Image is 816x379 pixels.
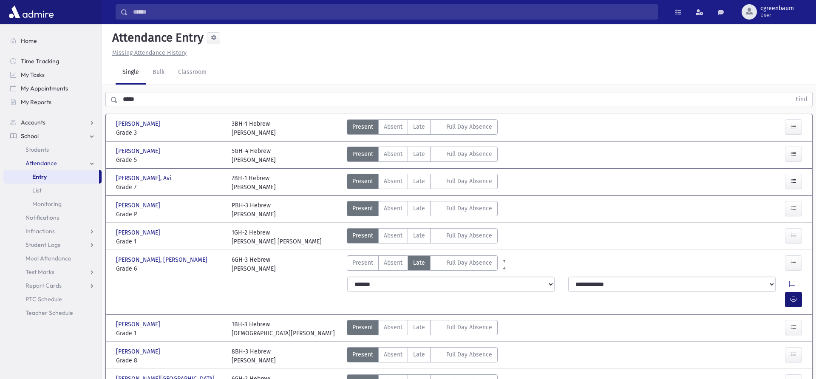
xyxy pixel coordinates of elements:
span: Late [413,258,425,267]
a: Notifications [3,211,102,224]
button: Find [790,92,812,107]
span: My Appointments [21,85,68,92]
div: AttTypes [347,228,498,246]
span: Grade 5 [116,156,223,164]
a: Report Cards [3,279,102,292]
div: AttTypes [347,174,498,192]
span: Infractions [25,227,55,235]
span: Grade 3 [116,128,223,137]
span: Report Cards [25,282,62,289]
div: AttTypes [347,119,498,137]
span: Absent [384,258,402,267]
span: Full Day Absence [446,177,492,186]
span: Monitoring [32,200,62,208]
img: AdmirePro [7,3,56,20]
h5: Attendance Entry [109,31,204,45]
span: [PERSON_NAME] [116,320,162,329]
span: Late [413,177,425,186]
span: Notifications [25,214,59,221]
span: Present [352,231,373,240]
a: Meal Attendance [3,252,102,265]
span: Home [21,37,37,45]
span: [PERSON_NAME], [PERSON_NAME] [116,255,209,264]
span: Grade 6 [116,264,223,273]
span: [PERSON_NAME] [116,228,162,237]
a: Bulk [146,61,171,85]
a: Home [3,34,102,48]
span: Present [352,258,373,267]
span: Full Day Absence [446,350,492,359]
div: AttTypes [347,147,498,164]
span: Late [413,350,425,359]
a: List [3,184,102,197]
span: User [760,12,794,19]
span: List [32,187,42,194]
a: Single [116,61,146,85]
span: School [21,132,39,140]
div: PBH-3 Hebrew [PERSON_NAME] [232,201,276,219]
span: Full Day Absence [446,231,492,240]
span: Student Logs [25,241,60,249]
span: Test Marks [25,268,54,276]
a: Entry [3,170,99,184]
span: Grade 1 [116,237,223,246]
span: Entry [32,173,47,181]
span: Full Day Absence [446,150,492,158]
span: My Reports [21,98,51,106]
span: Late [413,204,425,213]
div: AttTypes [347,320,498,338]
span: [PERSON_NAME] [116,347,162,356]
span: Late [413,150,425,158]
div: 3BH-1 Hebrew [PERSON_NAME] [232,119,276,137]
span: Full Day Absence [446,122,492,131]
span: [PERSON_NAME], Avi [116,174,173,183]
span: Full Day Absence [446,323,492,332]
span: Late [413,122,425,131]
a: Student Logs [3,238,102,252]
a: Monitoring [3,197,102,211]
span: Accounts [21,119,45,126]
div: 1BH-3 Hebrew [DEMOGRAPHIC_DATA][PERSON_NAME] [232,320,335,338]
a: Classroom [171,61,213,85]
span: Teacher Schedule [25,309,73,317]
a: My Tasks [3,68,102,82]
a: My Appointments [3,82,102,95]
span: Absent [384,323,402,332]
span: [PERSON_NAME] [116,119,162,128]
span: Grade 8 [116,356,223,365]
span: Grade 1 [116,329,223,338]
span: Late [413,323,425,332]
span: Full Day Absence [446,204,492,213]
span: Students [25,146,49,153]
a: Time Tracking [3,54,102,68]
span: Full Day Absence [446,258,492,267]
span: Absent [384,177,402,186]
span: Present [352,204,373,213]
span: Present [352,177,373,186]
span: Absent [384,150,402,158]
span: cgreenbaum [760,5,794,12]
a: Attendance [3,156,102,170]
span: Meal Attendance [25,255,71,262]
a: Teacher Schedule [3,306,102,320]
a: School [3,129,102,143]
div: AttTypes [347,347,498,365]
div: AttTypes [347,255,498,273]
a: My Reports [3,95,102,109]
span: Present [352,350,373,359]
a: Accounts [3,116,102,129]
a: PTC Schedule [3,292,102,306]
input: Search [128,4,657,20]
div: 8BH-3 Hebrew [PERSON_NAME] [232,347,276,365]
a: Students [3,143,102,156]
span: Attendance [25,159,57,167]
span: [PERSON_NAME] [116,201,162,210]
span: Absent [384,231,402,240]
span: Absent [384,350,402,359]
span: Grade 7 [116,183,223,192]
span: Time Tracking [21,57,59,65]
span: My Tasks [21,71,45,79]
a: Test Marks [3,265,102,279]
span: Present [352,323,373,332]
div: 6GH-3 Hebrew [PERSON_NAME] [232,255,276,273]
